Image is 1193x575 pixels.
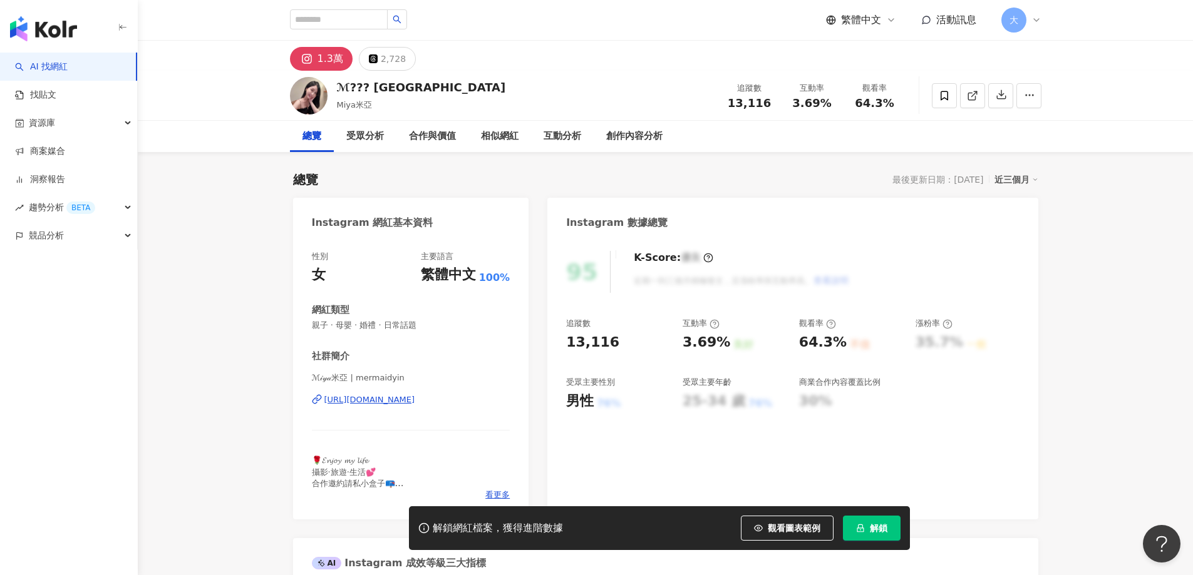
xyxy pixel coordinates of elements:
span: 🌹𝓔𝓷𝓳𝓸𝔂 𝓶𝔂 𝓵𝓲𝓯𝓮 攝影·旅遊·生活💕 合作邀約請私小盒子📪 小米寶成長紀錄👶🏻@mibaobaby2025 [312,455,453,499]
span: rise [15,203,24,212]
span: 趨勢分析 [29,193,95,221]
span: 競品分析 [29,221,64,250]
div: 解鎖網紅檔案，獲得進階數據 [433,522,563,535]
div: 漲粉率 [916,318,953,329]
button: 觀看圖表範例 [741,516,834,541]
span: 繁體中文 [841,13,881,27]
div: 互動分析 [544,129,581,144]
div: 觀看率 [799,318,836,329]
div: 總覽 [293,171,318,188]
div: 追蹤數 [566,318,591,329]
button: 2,728 [359,47,416,71]
div: 社群簡介 [312,350,349,363]
span: 資源庫 [29,109,55,137]
div: 創作內容分析 [606,129,663,144]
div: ℳ??? [GEOGRAPHIC_DATA] [337,79,506,95]
a: 找貼文 [15,89,56,101]
div: 商業合作內容覆蓋比例 [799,377,881,388]
div: 觀看率 [851,82,899,94]
div: [URL][DOMAIN_NAME] [324,394,415,405]
button: 1.3萬 [290,47,353,71]
div: 總覽 [302,129,321,144]
div: 13,116 [566,333,619,352]
div: 64.3% [799,333,847,352]
a: 商案媒合 [15,145,65,158]
div: 互動率 [683,318,720,329]
div: K-Score : [634,251,713,265]
img: KOL Avatar [290,77,328,114]
button: 解鎖 [843,516,901,541]
div: 繁體中文 [421,265,476,285]
div: 網紅類型 [312,303,349,317]
div: Instagram 成效等級三大指標 [312,556,486,570]
div: 性別 [312,251,328,262]
div: Instagram 數據總覽 [566,216,668,230]
div: 受眾主要年齡 [683,377,731,388]
div: 2,728 [381,50,406,68]
div: 追蹤數 [726,82,773,94]
span: 13,116 [728,96,771,109]
span: 活動訊息 [936,14,976,26]
div: 互動率 [788,82,836,94]
span: lock [856,524,865,532]
span: 100% [479,271,510,285]
div: 相似網紅 [481,129,519,144]
img: logo [10,16,77,41]
div: AI [312,557,342,569]
div: 受眾分析 [346,129,384,144]
div: 受眾主要性別 [566,377,615,388]
div: 1.3萬 [318,50,343,68]
a: 洞察報告 [15,173,65,186]
div: 近三個月 [994,171,1038,188]
span: 看更多 [485,489,510,501]
a: searchAI 找網紅 [15,61,68,73]
div: 男性 [566,392,594,411]
span: 64.3% [855,97,894,109]
div: 最後更新日期：[DATE] [892,175,983,185]
div: 主要語言 [421,251,453,262]
div: BETA [66,201,95,214]
span: 解鎖 [870,523,887,533]
span: search [393,15,401,24]
span: ℳ𝒾𝓎𝒶米亞 | mermaidyin [312,372,510,384]
span: 3.69% [792,97,831,109]
span: 大 [1010,13,1018,27]
span: 親子 · 母嬰 · 婚禮 · 日常話題 [312,320,510,331]
span: Miya米亞 [337,100,373,109]
div: 女 [312,265,326,285]
div: 3.69% [683,333,730,352]
a: [URL][DOMAIN_NAME] [312,394,510,405]
div: 合作與價值 [409,129,456,144]
div: Instagram 網紅基本資料 [312,216,433,230]
span: 觀看圖表範例 [768,523,820,533]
